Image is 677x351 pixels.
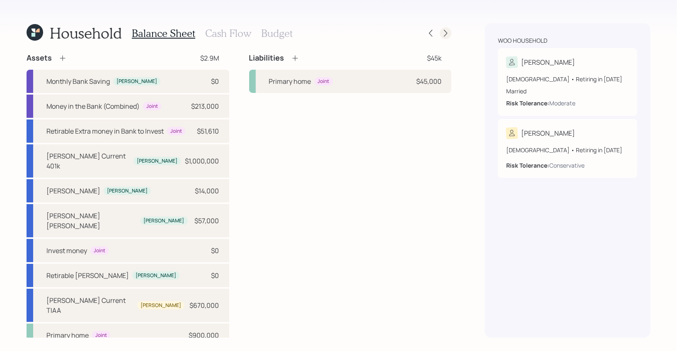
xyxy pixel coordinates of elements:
div: [PERSON_NAME] [116,78,157,85]
div: [PERSON_NAME] [46,186,100,196]
div: Conservative [549,161,585,170]
div: $0 [211,246,219,256]
div: $45,000 [416,76,442,86]
div: [PERSON_NAME] [137,158,177,165]
b: Risk Tolerance: [506,99,549,107]
div: $51,610 [197,126,219,136]
h3: Balance Sheet [132,27,195,39]
div: Monthly Bank Saving [46,76,110,86]
div: Joint [318,78,330,85]
div: Joint [146,103,158,110]
div: Primary home [46,330,89,340]
div: Retirable Extra money in Bank to Invest [46,126,164,136]
div: $0 [211,271,219,280]
div: [PERSON_NAME] Current TIAA [46,295,134,315]
div: $2.9M [201,53,219,63]
div: [DEMOGRAPHIC_DATA] • Retiring in [DATE] [506,146,629,154]
div: [DEMOGRAPHIC_DATA] • Retiring in [DATE] [506,75,629,83]
div: Moderate [549,99,575,107]
div: $14,000 [195,186,219,196]
div: [PERSON_NAME] [521,57,575,67]
div: $57,000 [195,216,219,226]
div: $45k [427,53,442,63]
div: $900,000 [189,330,219,340]
div: Retirable [PERSON_NAME] [46,271,129,280]
div: $670,000 [190,300,219,310]
div: [PERSON_NAME] Current 401k [46,151,130,171]
div: Married [506,87,629,95]
h3: Cash Flow [205,27,251,39]
h4: Assets [27,54,52,63]
div: [PERSON_NAME] [107,188,148,195]
b: Risk Tolerance: [506,161,549,169]
div: Invest money [46,246,87,256]
div: $0 [211,76,219,86]
div: $1,000,000 [185,156,219,166]
div: Joint [95,332,107,339]
div: [PERSON_NAME] [521,128,575,138]
div: Joint [94,247,105,254]
div: Joint [170,128,182,135]
div: Primary home [269,76,311,86]
h1: Household [50,24,122,42]
div: Money in the Bank (Combined) [46,101,140,111]
div: [PERSON_NAME] [141,302,181,309]
div: $213,000 [192,101,219,111]
div: Woo household [498,37,547,45]
h4: Liabilities [249,54,284,63]
div: [PERSON_NAME] [144,217,184,224]
div: [PERSON_NAME] [PERSON_NAME] [46,211,137,231]
h3: Budget [261,27,293,39]
div: [PERSON_NAME] [136,272,176,279]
